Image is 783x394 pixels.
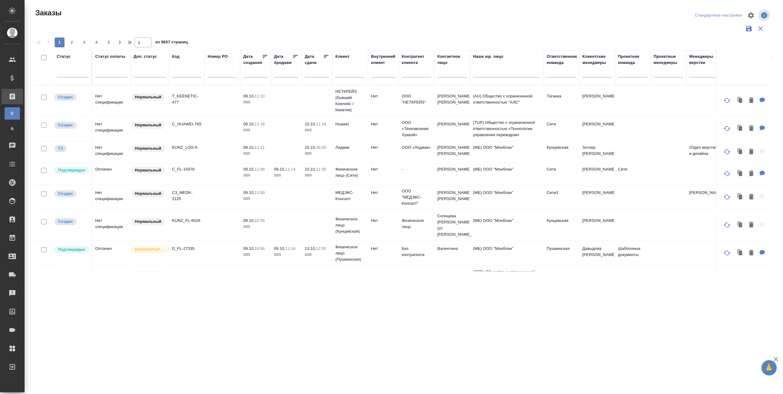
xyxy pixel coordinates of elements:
div: Статус по умолчанию для стандартных заказов [131,166,166,175]
div: Статус по умолчанию для стандартных заказов [131,93,166,101]
p: Создан [58,122,73,128]
button: Удалить [746,122,757,135]
td: Сити [544,118,579,140]
button: Обновить [720,144,734,159]
p: Нет [371,270,396,277]
p: Физическое лицо [402,218,431,230]
td: Нет спецификации [92,90,131,112]
p: S_KSF-400 [172,270,202,277]
td: Сити [544,163,579,185]
button: Клонировать [734,167,746,180]
div: Выставляется автоматически при создании заказа [54,121,88,129]
span: 3 [79,39,89,45]
button: Клонировать [734,219,746,231]
div: Статус по умолчанию для стандартных заказов [131,121,166,129]
div: Выставляется автоматически при создании заказа [54,93,88,101]
p: 11:18 [316,122,326,126]
td: [PERSON_NAME] [PERSON_NAME] [434,90,470,112]
div: Статус по умолчанию для стандартных заказов [131,218,166,226]
button: Удалить [746,219,757,231]
p: Отдел верстки и дизайна [689,144,719,157]
div: Статус по умолчанию для стандартных заказов [131,190,166,198]
p: Нормальный [135,167,161,173]
p: C_FL-15976 [172,166,202,172]
button: Обновить [720,190,734,204]
td: (МБ) ООО "Монблан" [470,163,544,185]
button: Клонировать [734,247,746,259]
td: [PERSON_NAME] [579,163,615,185]
p: Без контрагента [402,246,431,258]
button: Сохранить фильтры [743,23,755,34]
p: 2025 [243,127,268,133]
div: Выставляется автоматически при создании заказа [54,190,88,198]
button: Удалить [746,146,757,158]
p: 11:19 [255,94,265,98]
button: Обновить [720,121,734,136]
p: Физическое лицо (Кунцевская) [335,216,365,234]
div: Дата сдачи [305,53,323,66]
p: [DEMOGRAPHIC_DATA] [135,246,166,253]
div: Ответственная команда [547,53,577,66]
p: 09.10, [243,94,255,98]
div: Клиентские менеджеры [582,53,612,66]
button: 5 [104,37,114,47]
button: Обновить [720,166,734,181]
p: ПАО "Красфарма" [402,270,431,283]
td: (МБ) ООО "Монблан" [470,141,544,163]
p: 09.10, [243,271,255,276]
p: 11:14 [285,246,296,251]
td: (AU) Общество с ограниченной ответственностью "АЛС" [470,90,544,112]
td: [PERSON_NAME] [579,118,615,140]
td: Оплачен [92,163,131,185]
td: Нет спецификации [92,267,131,289]
p: Нормальный [135,145,161,152]
span: 5 [104,39,114,45]
p: 09.10, [274,167,285,171]
button: Сбросить фильтры [755,23,766,34]
td: [PERSON_NAME] [PERSON_NAME] [434,187,470,208]
td: Кунцевская [544,215,579,236]
td: [PERSON_NAME] [579,90,615,112]
p: ООО «Лоджик» [402,144,431,151]
div: Выставляется автоматически при создании заказа [54,218,88,226]
p: 12:00 [316,246,326,251]
td: Шаблонные документы [615,242,651,264]
p: KUNZ_FL-6026 [172,218,202,224]
p: 11:18 [255,122,265,126]
span: 2 [67,39,77,45]
a: В [5,107,20,120]
div: Контрагент клиента [402,53,431,66]
p: Физическое лицо (Пушкинская) [335,244,365,262]
p: [PERSON_NAME] [689,190,719,196]
p: - [402,166,431,172]
p: Физическое лицо (Сити) [335,166,365,179]
p: 2025 [243,252,268,258]
p: Нет [371,121,396,127]
td: (МБ) ООО "Монблан" [470,242,544,264]
div: Выставляет КМ после уточнения всех необходимых деталей и получения согласия клиента на запуск. С ... [54,166,88,175]
p: Нормальный [135,94,161,100]
p: Нет [371,190,396,196]
p: 10.10, [305,167,316,171]
p: 2025 [243,224,268,230]
p: Красфарма [335,270,365,277]
p: 11:00 [255,190,265,195]
button: Удалить [746,191,757,203]
div: Выставляет КМ после уточнения всех необходимых деталей и получения согласия клиента на запуск. С ... [54,246,88,254]
div: Номер PO [208,53,228,60]
span: Посмотреть информацию [758,10,771,21]
p: KUNZ_LOG-6 [172,144,202,151]
p: Нормальный [135,219,161,225]
td: Таганка [544,90,579,112]
button: Клонировать [734,94,746,107]
p: 2025 [305,252,329,258]
td: [PERSON_NAME] [579,187,615,208]
td: Пушкинская [544,242,579,264]
p: 13.10, [305,246,316,251]
p: Создан [58,219,73,225]
p: 2025 [274,172,299,179]
td: (МБ) ООО "Монблан" [470,187,544,208]
td: Солнцева [PERSON_NAME] (от [PERSON_NAME]) [434,210,470,241]
p: 10:55 [255,271,265,276]
p: 2025 [274,252,299,258]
